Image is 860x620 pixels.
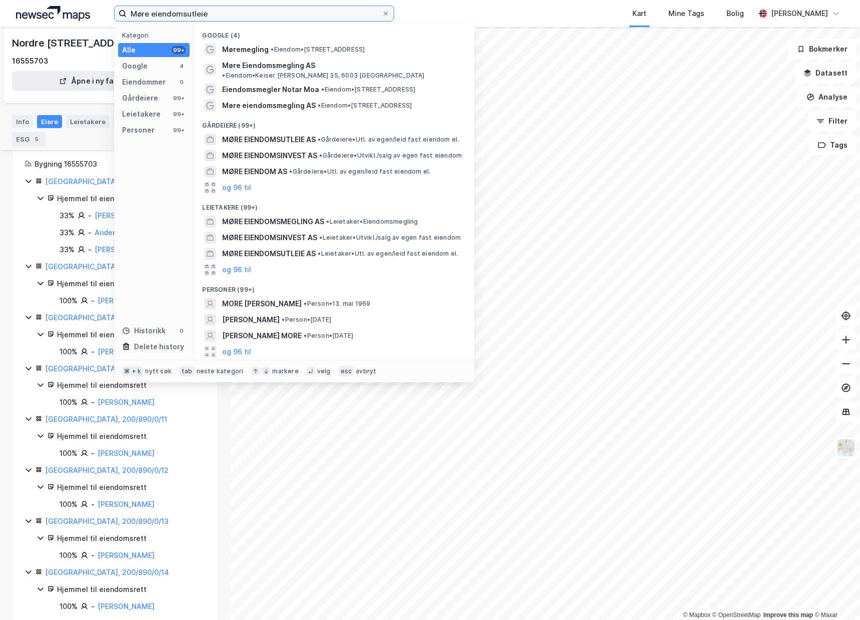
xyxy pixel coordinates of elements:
div: - [88,210,92,222]
a: [GEOGRAPHIC_DATA], 200/890/0/7 [45,177,166,186]
div: Leietakere [66,115,110,128]
button: Filter [808,111,856,131]
div: 33% [60,210,75,222]
div: esc [339,366,354,376]
div: Kategori [122,32,190,39]
div: [PERSON_NAME] [771,8,828,20]
span: • [289,168,292,175]
div: Gårdeiere [122,92,158,104]
div: Eiere [37,115,62,128]
div: Google (4) [194,24,474,42]
span: • [321,86,324,93]
div: Kart [632,8,646,20]
div: avbryt [356,367,376,375]
div: Personer (99+) [194,278,474,296]
div: Hjemmel til eiendomsrett [57,583,206,595]
div: 33% [60,244,75,256]
a: [GEOGRAPHIC_DATA], 200/890/0/8 [45,262,166,271]
span: Leietaker • Eiendomsmegling [326,218,418,226]
div: Gårdeiere (99+) [194,114,474,132]
span: Person • [DATE] [282,316,331,324]
span: MØRE EIENDOMSINVEST AS [222,150,317,162]
span: Eiendom • [STREET_ADDRESS] [271,46,365,54]
a: OpenStreetMap [712,611,761,618]
span: • [282,316,285,323]
img: Z [836,438,855,457]
div: 100% [60,396,78,408]
span: • [304,300,307,307]
div: 100% [60,600,78,612]
div: Info [12,115,33,128]
span: • [318,136,321,143]
div: - [91,600,95,612]
button: Bokmerker [788,39,856,59]
div: Hjemmel til eiendomsrett [57,193,206,205]
div: tab [180,366,195,376]
div: Hjemmel til eiendomsrett [57,329,206,341]
span: MØRE EIENDOMSMEGLING AS [222,216,324,228]
span: Person • [DATE] [304,332,353,340]
div: - [91,498,95,510]
div: Eiendommer [122,76,166,88]
span: • [271,46,274,53]
span: MØRE EIENDOMSINVEST AS [222,232,317,244]
div: - [91,396,95,408]
div: 99+ [172,94,186,102]
div: Hjemmel til eiendomsrett [57,430,206,442]
span: • [318,250,321,257]
span: Eiendom • [STREET_ADDRESS] [321,86,415,94]
span: Eiendom • [STREET_ADDRESS] [318,102,412,110]
span: Gårdeiere • Utl. av egen/leid fast eiendom el. [318,136,459,144]
a: [GEOGRAPHIC_DATA], 200/890/0/11 [45,415,167,423]
div: Hjemmel til eiendomsrett [57,481,206,493]
a: [PERSON_NAME] [98,500,155,508]
div: 33% [60,227,75,239]
span: Person • 13. mai 1969 [304,300,370,308]
span: MØRE EIENDOMSUTLEIE AS [222,248,316,260]
a: [GEOGRAPHIC_DATA], 200/890/0/12 [45,466,169,474]
a: [GEOGRAPHIC_DATA], 200/890/0/14 [45,568,169,576]
span: • [319,234,322,241]
span: [PERSON_NAME] MORE [222,330,302,342]
div: Google [122,60,148,72]
a: [PERSON_NAME] [98,398,155,406]
div: Nordre [STREET_ADDRESS] [12,35,145,51]
span: • [222,72,225,79]
a: Improve this map [763,611,813,618]
div: 100% [60,447,78,459]
div: Hjemmel til eiendomsrett [57,532,206,544]
div: Bolig [726,8,744,20]
div: - [88,244,92,256]
span: • [319,152,322,159]
span: • [326,218,329,225]
span: MØRE EIENDOMSUTLEIE AS [222,134,316,146]
div: 5 [32,134,42,144]
span: Gårdeiere • Utvikl./salg av egen fast eiendom [319,152,462,160]
div: Bygning 16555703 [35,158,206,170]
div: 4 [178,62,186,70]
span: Møremegling [222,44,269,56]
span: MØRE EIENDOM AS [222,166,287,178]
div: Hjemmel til eiendomsrett [57,278,206,290]
div: Leietakere (99+) [194,196,474,214]
div: - [91,346,95,358]
button: Datasett [795,63,856,83]
button: og 96 til [222,264,251,276]
button: og 96 til [222,346,251,358]
a: Mapbox [683,611,710,618]
a: [PERSON_NAME] [98,449,155,457]
a: [PERSON_NAME] [98,296,155,305]
a: [GEOGRAPHIC_DATA], 200/890/0/10 [45,364,169,373]
div: Personer [122,124,155,136]
div: 99+ [172,46,186,54]
a: [PERSON_NAME] [95,211,152,220]
div: markere [272,367,298,375]
div: Delete history [134,341,184,353]
div: 0 [178,78,186,86]
div: 100% [60,498,78,510]
div: Alle [122,44,136,56]
iframe: Chat Widget [810,572,860,620]
div: Kontrollprogram for chat [810,572,860,620]
div: neste kategori [197,367,244,375]
div: - [91,549,95,561]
